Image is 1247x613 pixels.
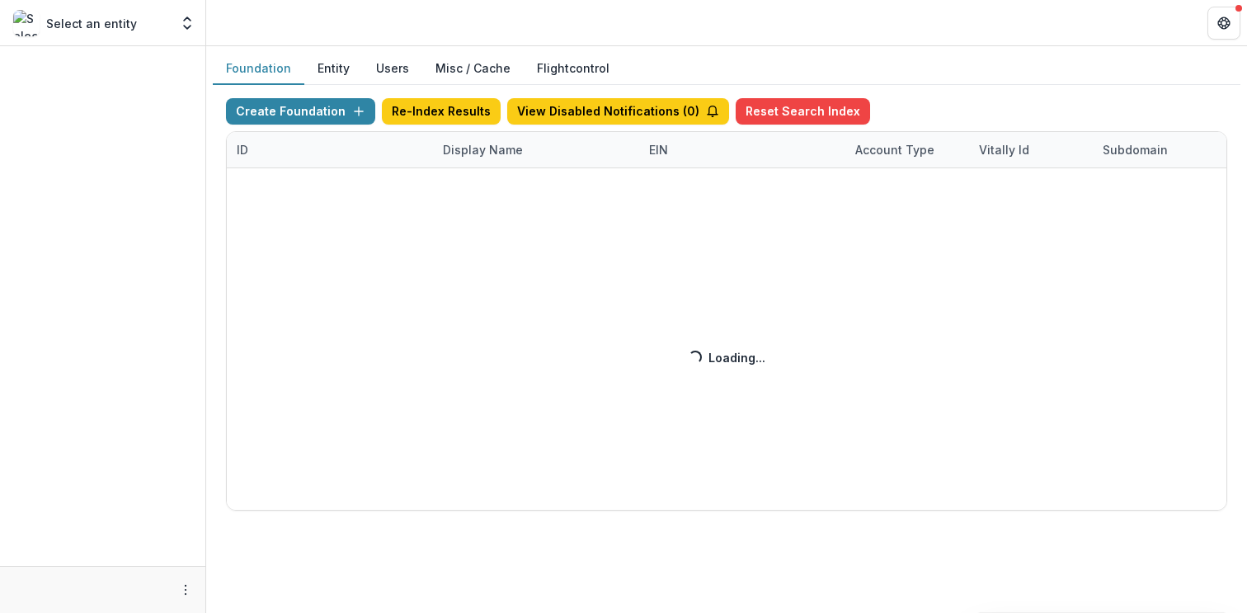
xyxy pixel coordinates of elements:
button: Entity [304,53,363,85]
button: Get Help [1207,7,1240,40]
button: Misc / Cache [422,53,524,85]
button: Foundation [213,53,304,85]
img: Select an entity [13,10,40,36]
button: Users [363,53,422,85]
button: Open entity switcher [176,7,199,40]
a: Flightcontrol [537,59,609,77]
p: Select an entity [46,15,137,32]
button: More [176,580,195,600]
